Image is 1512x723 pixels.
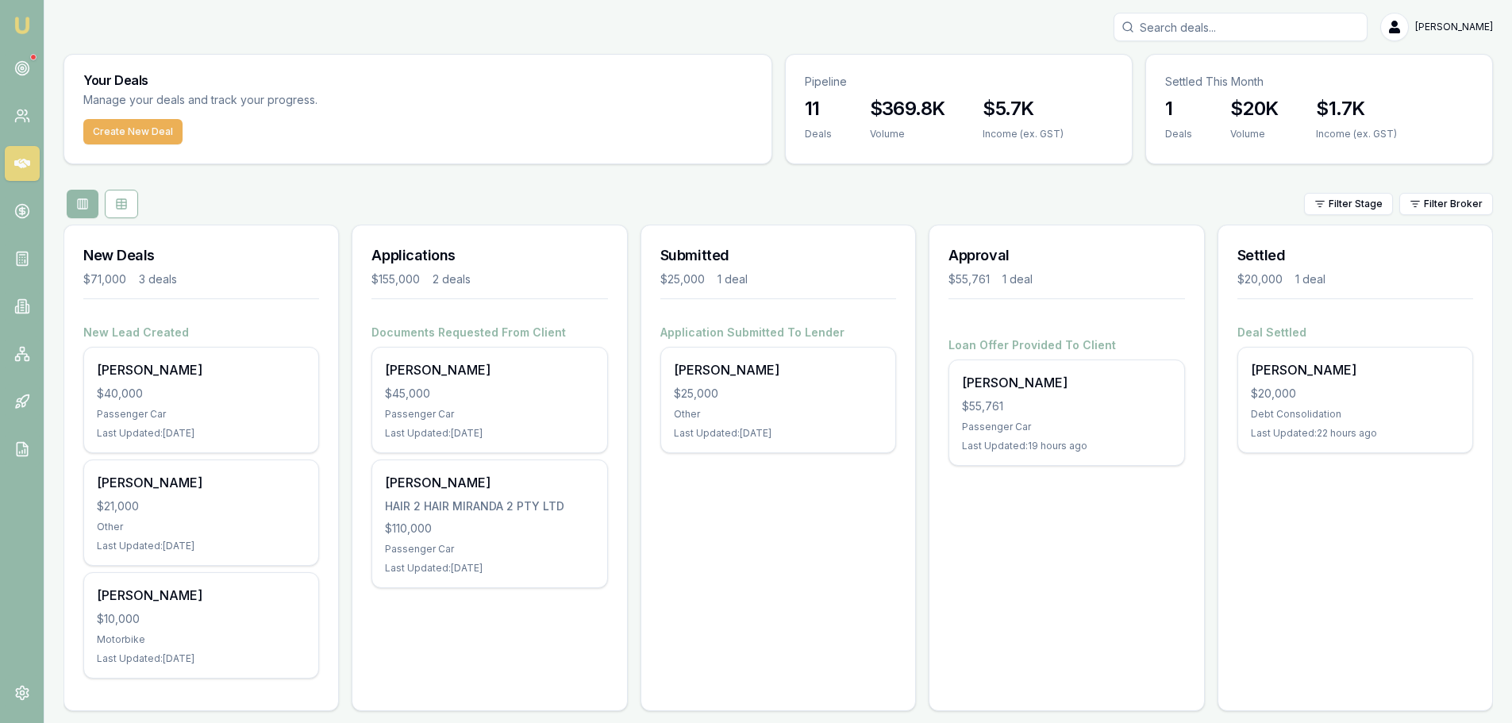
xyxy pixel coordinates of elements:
[1251,386,1460,402] div: $20,000
[83,244,319,267] h3: New Deals
[1415,21,1493,33] span: [PERSON_NAME]
[385,521,594,536] div: $110,000
[948,337,1184,353] h4: Loan Offer Provided To Client
[97,360,306,379] div: [PERSON_NAME]
[674,386,883,402] div: $25,000
[1304,193,1393,215] button: Filter Stage
[1329,198,1383,210] span: Filter Stage
[1237,271,1283,287] div: $20,000
[1399,193,1493,215] button: Filter Broker
[385,473,594,492] div: [PERSON_NAME]
[718,271,748,287] div: 1 deal
[962,440,1171,452] div: Last Updated: 19 hours ago
[674,360,883,379] div: [PERSON_NAME]
[983,128,1064,140] div: Income (ex. GST)
[97,386,306,402] div: $40,000
[97,611,306,627] div: $10,000
[805,128,832,140] div: Deals
[1295,271,1325,287] div: 1 deal
[1230,96,1279,121] h3: $20K
[385,543,594,556] div: Passenger Car
[371,271,420,287] div: $155,000
[385,498,594,514] div: HAIR 2 HAIR MIRANDA 2 PTY LTD
[385,408,594,421] div: Passenger Car
[1316,96,1397,121] h3: $1.7K
[1251,360,1460,379] div: [PERSON_NAME]
[805,96,832,121] h3: 11
[674,427,883,440] div: Last Updated: [DATE]
[385,562,594,575] div: Last Updated: [DATE]
[97,633,306,646] div: Motorbike
[1002,271,1033,287] div: 1 deal
[1316,128,1397,140] div: Income (ex. GST)
[1165,128,1192,140] div: Deals
[97,408,306,421] div: Passenger Car
[1237,325,1473,340] h4: Deal Settled
[385,427,594,440] div: Last Updated: [DATE]
[962,421,1171,433] div: Passenger Car
[805,74,1113,90] p: Pipeline
[83,325,319,340] h4: New Lead Created
[97,427,306,440] div: Last Updated: [DATE]
[1165,96,1192,121] h3: 1
[97,540,306,552] div: Last Updated: [DATE]
[1114,13,1368,41] input: Search deals
[1237,244,1473,267] h3: Settled
[870,128,945,140] div: Volume
[433,271,471,287] div: 2 deals
[948,244,1184,267] h3: Approval
[1424,198,1483,210] span: Filter Broker
[83,119,183,144] button: Create New Deal
[1251,408,1460,421] div: Debt Consolidation
[371,325,607,340] h4: Documents Requested From Client
[674,408,883,421] div: Other
[97,498,306,514] div: $21,000
[660,244,896,267] h3: Submitted
[962,398,1171,414] div: $55,761
[1165,74,1473,90] p: Settled This Month
[97,521,306,533] div: Other
[1251,427,1460,440] div: Last Updated: 22 hours ago
[139,271,177,287] div: 3 deals
[870,96,945,121] h3: $369.8K
[97,586,306,605] div: [PERSON_NAME]
[371,244,607,267] h3: Applications
[83,91,490,110] p: Manage your deals and track your progress.
[983,96,1064,121] h3: $5.7K
[97,473,306,492] div: [PERSON_NAME]
[948,271,990,287] div: $55,761
[660,325,896,340] h4: Application Submitted To Lender
[1230,128,1279,140] div: Volume
[13,16,32,35] img: emu-icon-u.png
[97,652,306,665] div: Last Updated: [DATE]
[962,373,1171,392] div: [PERSON_NAME]
[385,360,594,379] div: [PERSON_NAME]
[83,271,126,287] div: $71,000
[83,74,752,87] h3: Your Deals
[660,271,705,287] div: $25,000
[385,386,594,402] div: $45,000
